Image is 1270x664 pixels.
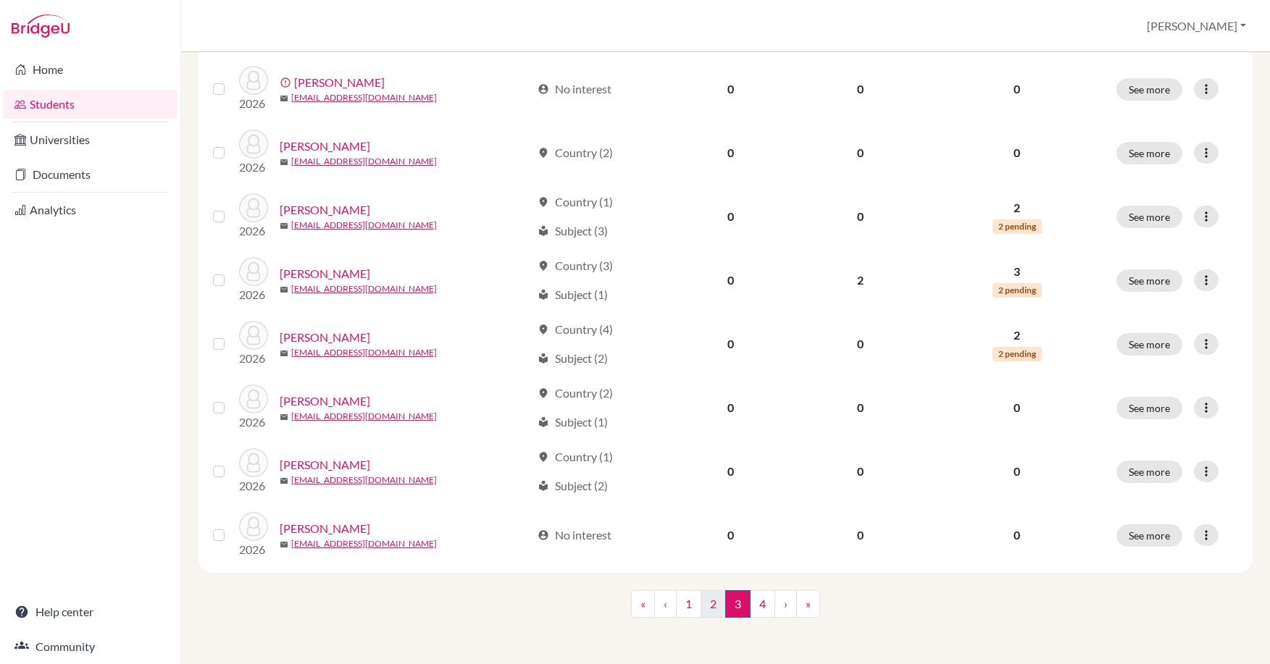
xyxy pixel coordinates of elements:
a: [EMAIL_ADDRESS][DOMAIN_NAME] [291,474,437,487]
p: 2026 [239,350,268,367]
a: Documents [3,160,177,189]
a: 4 [750,590,775,618]
td: 0 [794,440,927,503]
span: location_on [538,260,549,272]
a: Help center [3,597,177,626]
span: error_outline [280,77,294,88]
div: Subject (3) [538,222,608,240]
div: Subject (2) [538,477,608,495]
td: 0 [794,57,927,121]
a: [EMAIL_ADDRESS][DOMAIN_NAME] [291,537,437,550]
a: Universities [3,125,177,154]
img: Wang, Andy [239,384,268,413]
td: 0 [668,312,794,376]
td: 0 [794,376,927,440]
p: 2026 [239,413,268,431]
td: 0 [668,121,794,185]
a: ‹ [654,590,677,618]
p: 0 [935,80,1100,98]
p: 2 [935,199,1100,217]
a: [PERSON_NAME] [280,138,370,155]
a: [EMAIL_ADDRESS][DOMAIN_NAME] [291,410,437,423]
a: [PERSON_NAME] [280,392,370,410]
a: [PERSON_NAME] [280,329,370,346]
td: 2 [794,248,927,312]
span: local_library [538,416,549,428]
span: account_circle [538,83,549,95]
button: See more [1116,333,1182,356]
div: Subject (1) [538,413,608,431]
span: local_library [538,480,549,492]
span: 2 pending [993,347,1042,361]
p: 2026 [239,477,268,495]
span: mail [280,476,288,485]
td: 0 [668,57,794,121]
a: [PERSON_NAME] [280,265,370,282]
p: 0 [935,399,1100,416]
td: 0 [668,376,794,440]
p: 0 [935,526,1100,544]
div: Country (1) [538,193,613,211]
button: See more [1116,78,1182,101]
span: local_library [538,225,549,237]
span: local_library [538,353,549,364]
span: mail [280,158,288,167]
div: Country (4) [538,321,613,338]
img: Bridge-U [12,14,70,38]
td: 0 [668,440,794,503]
div: Country (2) [538,384,613,402]
a: [PERSON_NAME] [294,74,385,91]
span: location_on [538,324,549,335]
span: mail [280,222,288,230]
td: 0 [794,312,927,376]
button: See more [1116,461,1182,483]
a: [PERSON_NAME] [280,520,370,537]
span: mail [280,285,288,294]
a: [EMAIL_ADDRESS][DOMAIN_NAME] [291,91,437,104]
span: 3 [725,590,751,618]
a: [EMAIL_ADDRESS][DOMAIN_NAME] [291,219,437,232]
td: 0 [668,503,794,567]
span: location_on [538,147,549,159]
div: Country (2) [538,144,613,161]
a: 2 [701,590,726,618]
img: Whiting, Parker [239,448,268,477]
a: » [796,590,820,618]
a: Analytics [3,196,177,224]
img: Verri, Francesco [239,257,268,286]
td: 0 [794,185,927,248]
a: Students [3,90,177,119]
div: Country (3) [538,257,613,274]
p: 0 [935,144,1100,161]
div: Subject (1) [538,286,608,303]
button: See more [1116,142,1182,164]
p: 2026 [239,541,268,558]
td: 0 [794,503,927,567]
td: 0 [668,185,794,248]
img: Wu, William [239,512,268,541]
a: Community [3,632,177,661]
a: [PERSON_NAME] [280,456,370,474]
img: Vanderhoof, Kai [239,193,268,222]
span: location_on [538,196,549,208]
a: Home [3,55,177,84]
span: mail [280,349,288,358]
span: mail [280,413,288,421]
div: Subject (2) [538,350,608,367]
button: [PERSON_NAME] [1140,12,1253,40]
span: account_circle [538,529,549,541]
span: mail [280,540,288,549]
div: Country (1) [538,448,613,466]
img: Walton, Maximilian [239,321,268,350]
a: « [631,590,655,618]
span: mail [280,94,288,103]
button: See more [1116,206,1182,228]
p: 2026 [239,95,268,112]
p: 2 [935,327,1100,344]
img: Tans, Jacopo [239,66,268,95]
button: See more [1116,524,1182,547]
span: local_library [538,289,549,301]
p: 2026 [239,286,268,303]
td: 0 [794,121,927,185]
a: [EMAIL_ADDRESS][DOMAIN_NAME] [291,155,437,168]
